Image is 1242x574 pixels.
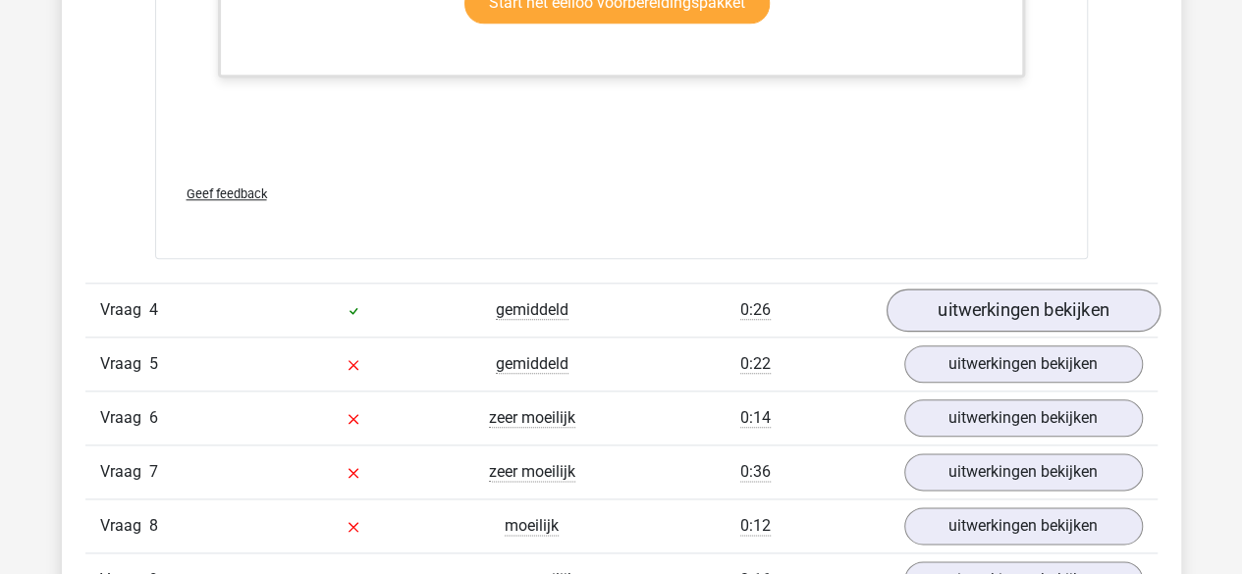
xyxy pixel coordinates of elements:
span: zeer moeilijk [489,462,575,482]
span: Vraag [100,298,149,322]
span: Vraag [100,406,149,430]
span: 4 [149,300,158,319]
span: gemiddeld [496,354,568,374]
span: gemiddeld [496,300,568,320]
span: Vraag [100,352,149,376]
a: uitwerkingen bekijken [904,345,1143,383]
span: 0:26 [740,300,771,320]
span: 0:36 [740,462,771,482]
a: uitwerkingen bekijken [904,453,1143,491]
span: 8 [149,516,158,535]
span: moeilijk [505,516,559,536]
span: Vraag [100,514,149,538]
span: 0:22 [740,354,771,374]
span: zeer moeilijk [489,408,575,428]
a: uitwerkingen bekijken [904,399,1143,437]
span: 5 [149,354,158,373]
span: 0:12 [740,516,771,536]
span: 7 [149,462,158,481]
a: uitwerkingen bekijken [904,507,1143,545]
span: 6 [149,408,158,427]
a: uitwerkingen bekijken [886,288,1160,332]
span: Geef feedback [187,186,267,201]
span: Vraag [100,460,149,484]
span: 0:14 [740,408,771,428]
